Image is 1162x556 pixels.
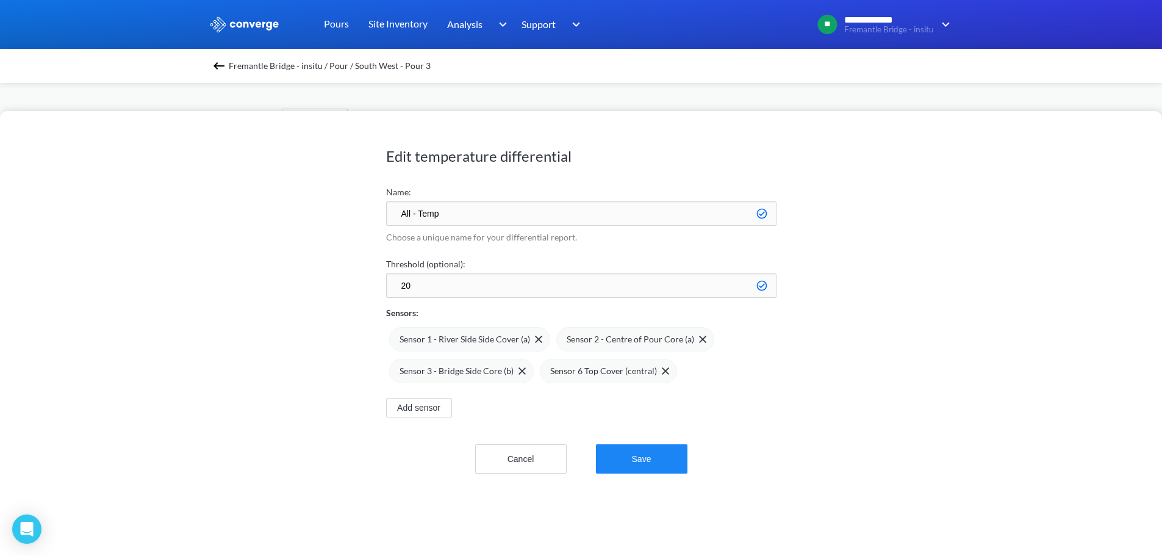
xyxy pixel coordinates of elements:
[447,16,482,32] span: Analysis
[535,336,542,343] img: close-icon.svg
[662,367,669,375] img: close-icon.svg
[386,201,776,226] input: Eg. TempDiff Deep Pour Basement C1sX
[229,57,431,74] span: Fremantle Bridge - insitu / Pour / South West - Pour 3
[550,364,657,378] span: Sensor 6 Top Cover (central)
[699,336,706,343] img: close-icon.svg
[386,231,776,244] p: Choose a unique name for your differential report.
[386,146,776,166] h1: Edit temperature differential
[386,398,452,417] button: Add sensor
[475,444,567,474] button: Cancel
[400,364,514,378] span: Sensor 3 - Bridge Side Core (b)
[522,16,556,32] span: Support
[400,333,530,346] span: Sensor 1 - River Side Side Cover (a)
[386,306,418,320] p: Sensors:
[386,186,776,199] label: Name:
[490,17,510,32] img: downArrow.svg
[844,25,934,34] span: Fremantle Bridge - insitu
[386,273,776,298] input: Eg. 28°C
[596,444,687,474] button: Save
[934,17,953,32] img: downArrow.svg
[567,333,694,346] span: Sensor 2 - Centre of Pour Core (a)
[212,59,226,73] img: backspace.svg
[12,514,41,544] div: Open Intercom Messenger
[209,16,280,32] img: logo_ewhite.svg
[386,258,776,271] label: Threshold (optional):
[518,367,526,375] img: close-icon.svg
[564,17,584,32] img: downArrow.svg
